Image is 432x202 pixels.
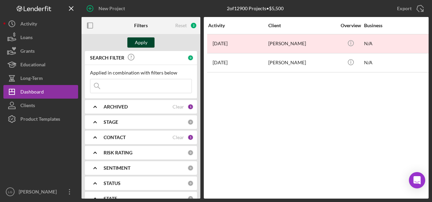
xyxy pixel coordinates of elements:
[227,6,284,11] div: 2 of 12900 Projects • $5,500
[3,99,78,112] button: Clients
[104,135,126,140] b: CONTACT
[3,185,78,199] button: LG[PERSON_NAME]
[338,23,363,28] div: Overview
[3,85,78,99] button: Dashboard
[98,2,125,15] div: New Project
[187,150,194,156] div: 0
[364,35,432,53] div: N/A
[208,23,268,28] div: Activity
[190,22,197,29] div: 2
[187,55,194,61] div: 0
[3,112,78,126] button: Product Templates
[3,58,78,71] button: Educational
[20,112,60,128] div: Product Templates
[104,119,118,125] b: STAGE
[20,58,46,73] div: Educational
[17,185,61,200] div: [PERSON_NAME]
[20,44,35,60] div: Grants
[82,2,132,15] button: New Project
[213,60,228,65] time: 2025-05-23 21:08
[20,71,43,87] div: Long-Term
[104,150,132,155] b: RISK RATING
[187,165,194,171] div: 0
[3,31,78,44] button: Loans
[104,181,121,186] b: STATUS
[20,85,44,100] div: Dashboard
[104,104,128,110] b: ARCHIVED
[90,70,192,75] div: Applied in combination with filters below
[175,23,187,28] div: Reset
[3,44,78,58] button: Grants
[187,134,194,140] div: 1
[135,37,147,48] div: Apply
[90,55,124,61] b: SEARCH FILTER
[20,17,37,32] div: Activity
[187,196,194,202] div: 0
[187,119,194,125] div: 0
[173,104,184,110] div: Clear
[364,54,432,72] div: N/A
[20,99,35,114] div: Clients
[104,165,130,171] b: SENTIMENT
[173,135,184,140] div: Clear
[390,2,429,15] button: Export
[268,35,336,53] div: [PERSON_NAME]
[268,23,336,28] div: Client
[397,2,412,15] div: Export
[187,104,194,110] div: 1
[268,54,336,72] div: [PERSON_NAME]
[409,172,425,188] div: Open Intercom Messenger
[364,23,432,28] div: Business
[20,31,33,46] div: Loans
[127,37,155,48] button: Apply
[104,196,117,201] b: STATE
[213,41,228,46] time: 2025-05-20 16:45
[187,180,194,186] div: 0
[134,23,148,28] b: Filters
[8,190,13,194] text: LG
[3,71,78,85] button: Long-Term
[3,17,78,31] button: Activity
